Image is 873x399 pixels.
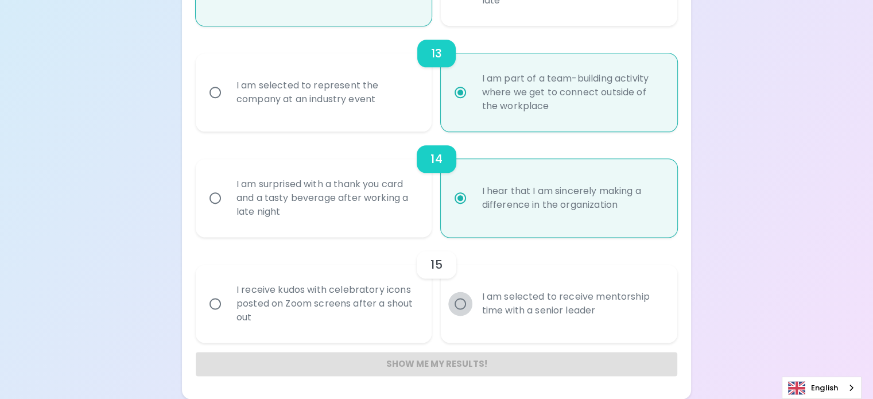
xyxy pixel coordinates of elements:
[782,377,862,399] aside: Language selected: English
[472,171,671,226] div: I hear that I am sincerely making a difference in the organization
[227,65,426,120] div: I am selected to represent the company at an industry event
[196,131,677,237] div: choice-group-check
[227,164,426,233] div: I am surprised with a thank you card and a tasty beverage after working a late night
[431,44,442,63] h6: 13
[472,58,671,127] div: I am part of a team-building activity where we get to connect outside of the workplace
[430,255,442,274] h6: 15
[227,269,426,338] div: I receive kudos with celebratory icons posted on Zoom screens after a shout out
[196,26,677,131] div: choice-group-check
[430,150,442,168] h6: 14
[196,237,677,343] div: choice-group-check
[782,377,862,399] div: Language
[472,276,671,331] div: I am selected to receive mentorship time with a senior leader
[782,377,861,398] a: English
